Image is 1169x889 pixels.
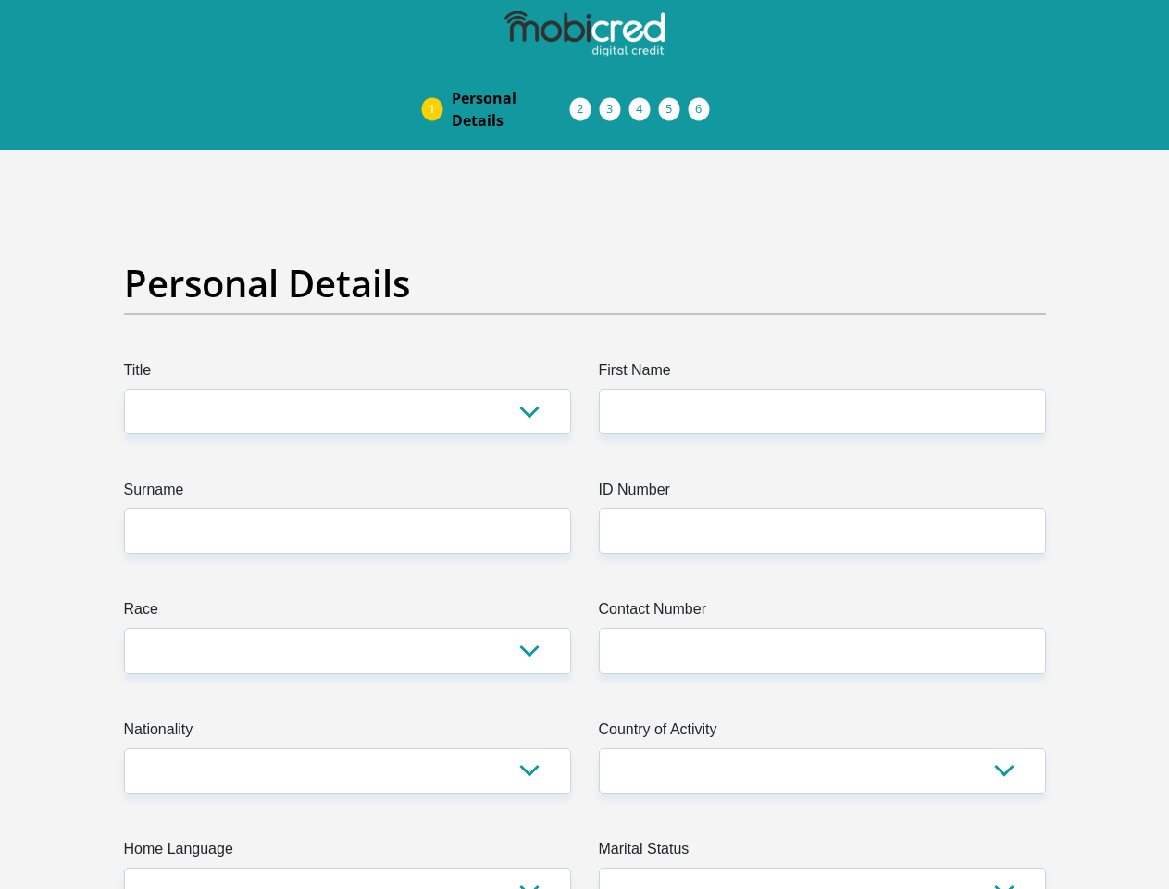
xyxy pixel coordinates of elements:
[599,838,1046,868] label: Marital Status
[124,838,571,868] label: Home Language
[599,479,1046,508] label: ID Number
[599,359,1046,389] label: First Name
[599,628,1046,673] input: Contact Number
[124,261,1046,306] h2: Personal Details
[124,479,571,508] label: Surname
[599,719,1046,748] label: Country of Activity
[124,598,571,628] label: Race
[504,11,664,57] img: mobicred logo
[599,598,1046,628] label: Contact Number
[437,80,585,139] a: PersonalDetails
[124,359,571,389] label: Title
[599,508,1046,554] input: ID Number
[124,719,571,748] label: Nationality
[599,389,1046,434] input: First Name
[452,87,570,131] span: Personal Details
[124,508,571,554] input: Surname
